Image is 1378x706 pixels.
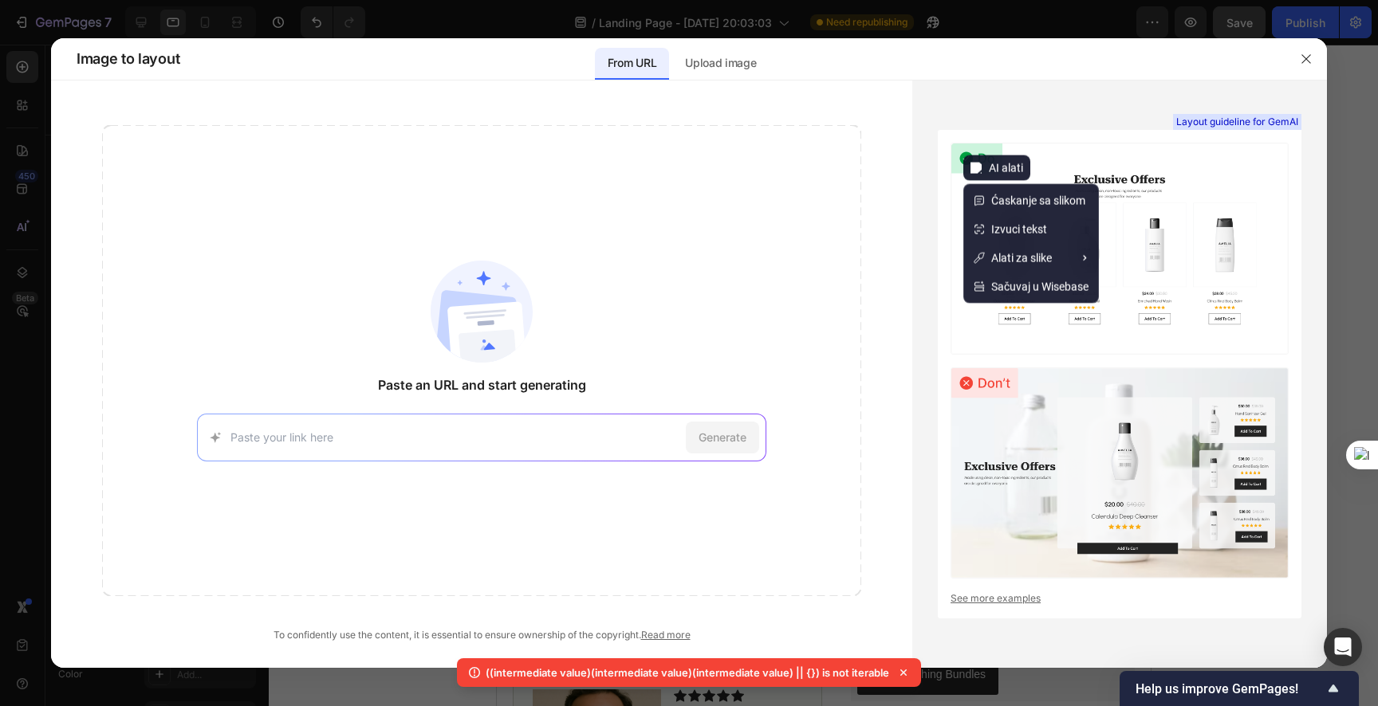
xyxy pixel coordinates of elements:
[376,436,527,455] p: Contenuto: 12 pillole
[360,612,502,650] button: Kaching Bundles
[102,628,861,642] div: To confidently use the content, it is essential to ensure ownership of the copyright.
[247,139,407,190] img: gempages_586307541647033027-fa66974a-1345-43da-a1ed-1ba972421e4f.png
[378,375,586,394] span: Paste an URL and start generating
[376,405,527,424] p: Attivazione: circa 30 minuti
[356,66,492,80] p: Oltre 84.000 clienti soddisfatti
[376,469,513,488] p: Forza erezione (1-10): 8
[405,622,489,638] div: Kaching Bundles
[608,53,656,73] p: From URL
[376,500,513,520] p: Durata: 24 – 48 ore
[356,300,636,350] p: La formula più affidabile in Europa per prestazioni, energia e soddisfazione.
[1136,681,1324,696] span: Help us improve GemPages!
[257,8,330,24] span: iPad Air ( 820 px)
[1324,628,1362,666] div: Open Intercom Messenger
[77,49,179,69] span: Image to layout
[354,570,638,596] div: €117,00
[159,66,309,80] p: Spedizione gratuita solo per oggi
[435,253,507,266] p: (1349 Reviews)
[1136,679,1343,698] button: Show survey - Help us improve GemPages!
[951,591,1289,606] a: See more examples
[699,429,746,445] span: Generate
[685,53,756,73] p: Upload image
[373,622,392,641] img: KachingBundles.png
[486,665,889,681] p: ((intermediate value)(intermediate value)(intermediate value) || {}) is not iterable
[230,429,679,445] input: Paste your link here
[376,374,527,393] p: Imposte Incluse.
[354,271,638,296] h1: [MEDICAL_DATA] 2+1 Gratuito
[354,531,638,558] div: €89,00
[1176,115,1298,129] span: Layout guideline for GemAI
[641,629,691,641] a: Read more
